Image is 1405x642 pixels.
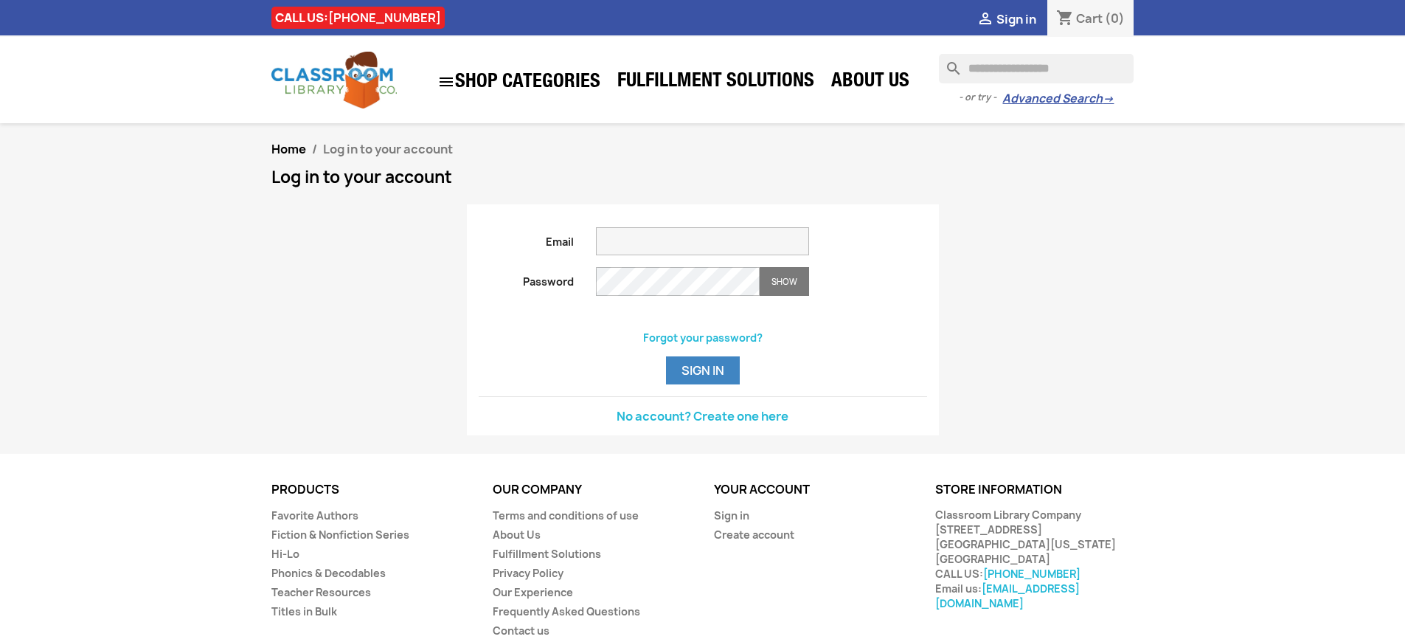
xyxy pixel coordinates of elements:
input: Password input [596,267,760,296]
a: [PHONE_NUMBER] [983,567,1080,581]
i: search [939,54,957,72]
input: Search [939,54,1134,83]
span: Sign in [996,11,1036,27]
div: CALL US: [271,7,445,29]
i: shopping_cart [1056,10,1074,28]
a: Teacher Resources [271,585,371,599]
h1: Log in to your account [271,168,1134,186]
i:  [437,73,455,91]
a: Contact us [493,624,549,638]
a: About Us [493,528,541,542]
a: Fulfillment Solutions [610,68,822,97]
a: Create account [714,528,794,542]
label: Password [468,267,586,289]
button: Sign in [666,356,740,384]
a: [PHONE_NUMBER] [328,10,441,26]
a: Terms and conditions of use [493,508,639,522]
a: No account? Create one here [617,408,788,424]
a: [EMAIL_ADDRESS][DOMAIN_NAME] [935,581,1080,610]
a: Fulfillment Solutions [493,547,601,561]
button: Show [760,267,809,296]
p: Store information [935,483,1134,497]
a: Titles in Bulk [271,604,337,618]
a: Our Experience [493,585,573,599]
span: Cart [1076,10,1103,27]
a:  Sign in [976,11,1036,27]
a: Privacy Policy [493,566,563,580]
span: Log in to your account [323,141,453,157]
a: About Us [824,68,917,97]
a: Home [271,141,306,157]
a: Frequently Asked Questions [493,604,640,618]
i:  [976,11,994,29]
a: Fiction & Nonfiction Series [271,528,409,542]
p: Products [271,483,471,497]
a: Advanced Search→ [1002,92,1114,106]
span: (0) [1105,10,1125,27]
a: SHOP CATEGORIES [430,66,608,98]
a: Forgot your password? [643,331,763,345]
span: - or try - [959,90,1002,105]
label: Email [468,227,586,249]
p: Our company [493,483,692,497]
div: Classroom Library Company [STREET_ADDRESS] [GEOGRAPHIC_DATA][US_STATE] [GEOGRAPHIC_DATA] CALL US:... [935,508,1134,611]
img: Classroom Library Company [271,52,397,108]
a: Your account [714,481,810,497]
span: → [1103,92,1114,106]
a: Favorite Authors [271,508,358,522]
a: Hi-Lo [271,547,299,561]
a: Phonics & Decodables [271,566,386,580]
a: Sign in [714,508,749,522]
